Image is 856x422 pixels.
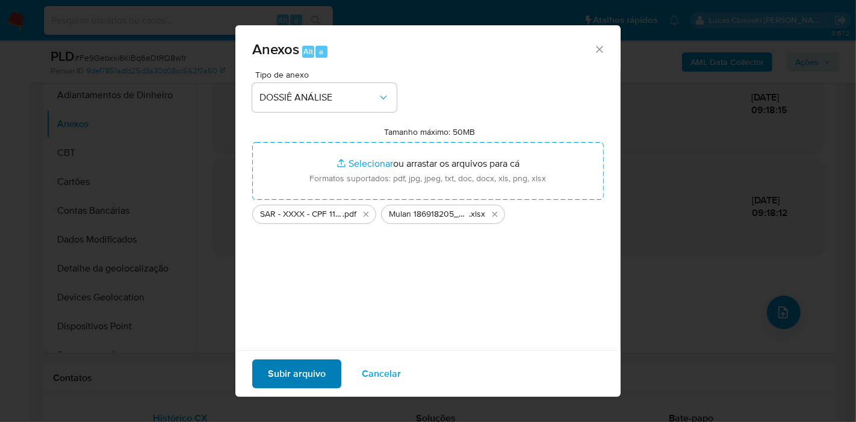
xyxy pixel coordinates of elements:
button: Fechar [594,43,604,54]
span: Alt [303,46,313,57]
ul: Arquivos selecionados [252,200,604,224]
span: Anexos [252,39,299,60]
label: Tamanho máximo: 50MB [385,126,476,137]
span: Tipo de anexo [255,70,400,79]
span: SAR - XXXX - CPF 11840934662 - [PERSON_NAME] [260,208,343,220]
button: Cancelar [346,359,417,388]
button: DOSSIÊ ANÁLISE [252,83,397,112]
button: Subir arquivo [252,359,341,388]
button: Excluir SAR - XXXX - CPF 11840934662 - FELIPE ANDERSON PENA.pdf [359,207,373,222]
span: Mulan 186918205_2025_09_03_10_39_11 [389,208,469,220]
span: DOSSIÊ ANÁLISE [259,92,377,104]
span: Cancelar [362,361,401,387]
span: a [319,46,323,57]
span: .pdf [343,208,356,220]
span: .xlsx [469,208,485,220]
button: Excluir Mulan 186918205_2025_09_03_10_39_11.xlsx [488,207,502,222]
span: Subir arquivo [268,361,326,387]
